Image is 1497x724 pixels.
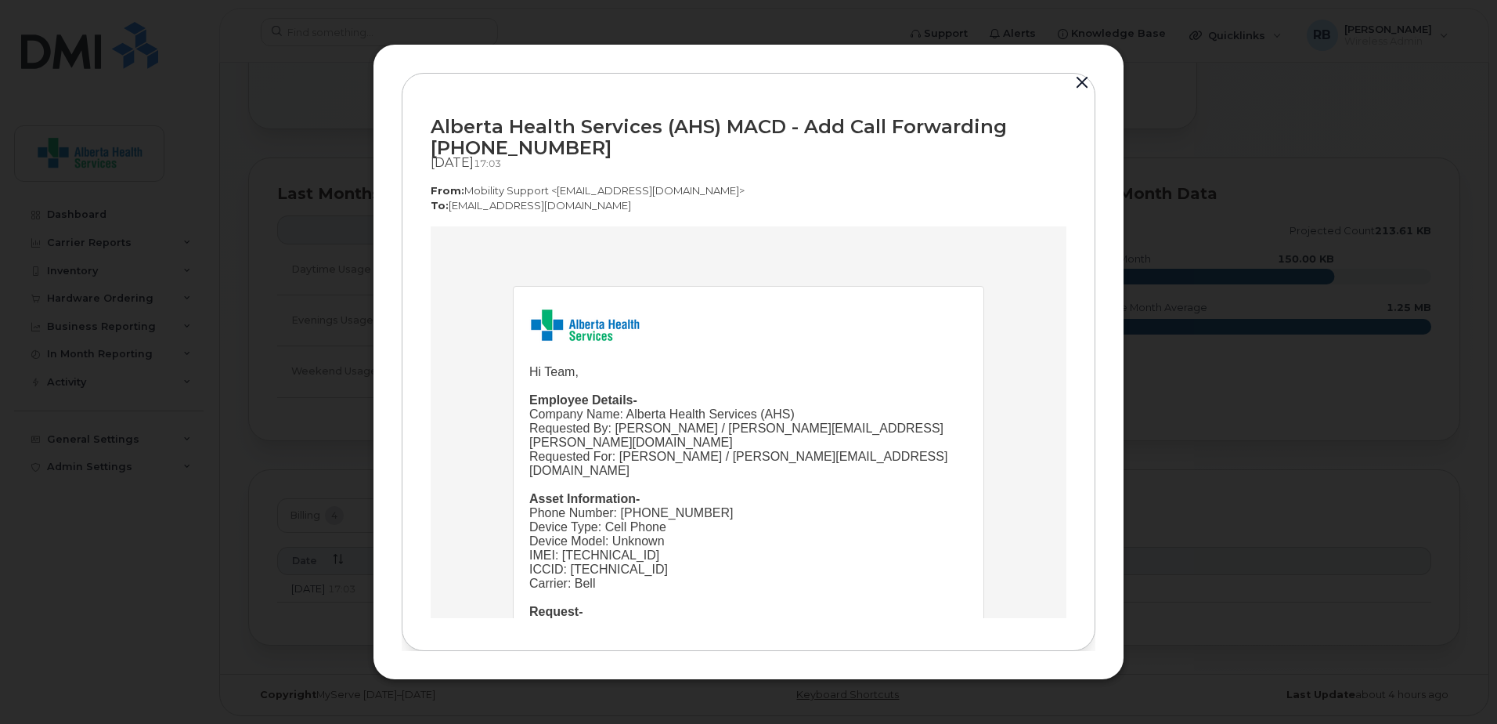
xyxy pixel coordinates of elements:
img: email_AHSLogo2.png [99,76,209,123]
div: [DATE] [431,155,1066,171]
p: [EMAIL_ADDRESS][DOMAIN_NAME] [431,198,1066,213]
strong: From: [431,184,464,197]
div: Asset Information- [99,266,537,280]
div: Company Name: Alberta Health Services (AHS) Requested By: [PERSON_NAME] / [PERSON_NAME][EMAIL_ADD... [99,181,537,252]
span: 17:03 [474,157,501,169]
div: Phone Number: [PHONE_NUMBER] Device Type: Cell Phone Device Model: Unknown IMEI: [TECHNICAL_ID] I... [99,280,537,364]
strong: To: [431,199,449,212]
div: Employee Details- [99,167,537,181]
div: Hi Team, [99,139,537,153]
div: Request- [99,378,537,393]
div: Alberta Health Services (AHS) MACD - Add Call Forwarding [PHONE_NUMBER] [431,116,1066,158]
p: Mobility Support <[EMAIL_ADDRESS][DOMAIN_NAME]> [431,183,1066,198]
